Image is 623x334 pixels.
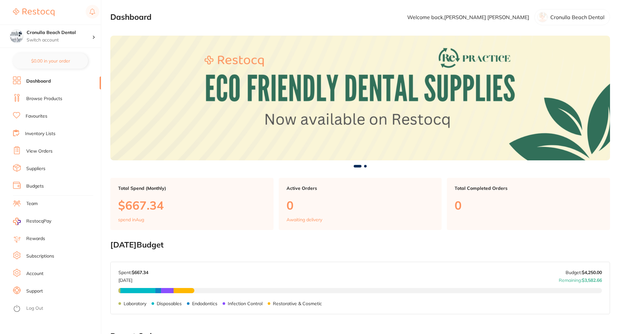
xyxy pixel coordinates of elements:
a: View Orders [26,148,53,155]
p: Disposables [157,301,182,306]
p: Budget: [566,270,602,275]
p: [DATE] [118,275,148,283]
a: Account [26,271,43,277]
p: spend in Aug [118,217,144,222]
p: Switch account [27,37,92,43]
a: Active Orders0Awaiting delivery [279,178,442,230]
a: Favourites [26,113,47,120]
img: RestocqPay [13,218,21,225]
p: Restorative & Cosmetic [273,301,322,306]
h2: [DATE] Budget [110,240,610,249]
a: Browse Products [26,96,62,102]
p: 0 [455,199,602,212]
p: Spent: [118,270,148,275]
p: Endodontics [192,301,217,306]
a: Rewards [26,236,45,242]
a: Suppliers [26,166,45,172]
a: Total Completed Orders0 [447,178,610,230]
p: Active Orders [287,186,434,191]
img: Cronulla Beach Dental [10,30,23,43]
button: Log Out [13,304,99,314]
p: Welcome back, [PERSON_NAME] [PERSON_NAME] [407,14,529,20]
p: $667.34 [118,199,266,212]
button: $0.00 in your order [13,53,88,69]
strong: $667.34 [132,270,148,275]
strong: $3,582.66 [582,277,602,283]
h2: Dashboard [110,13,152,22]
strong: $4,250.00 [582,270,602,275]
img: Dashboard [110,36,610,160]
img: Restocq Logo [13,8,55,16]
p: Infection Control [228,301,263,306]
a: RestocqPay [13,218,51,225]
a: Dashboard [26,78,51,85]
p: Total Completed Orders [455,186,602,191]
p: Cronulla Beach Dental [550,14,605,20]
p: Remaining: [559,275,602,283]
h4: Cronulla Beach Dental [27,29,92,36]
a: Inventory Lists [25,131,55,137]
a: Subscriptions [26,253,54,259]
p: Laboratory [124,301,146,306]
a: Log Out [26,305,43,312]
p: Awaiting delivery [287,217,322,222]
span: RestocqPay [26,218,51,225]
a: Restocq Logo [13,5,55,20]
p: Total Spend (Monthly) [118,186,266,191]
a: Budgets [26,183,44,190]
a: Support [26,288,43,294]
p: 0 [287,199,434,212]
a: Total Spend (Monthly)$667.34spend inAug [110,178,274,230]
a: Team [26,201,38,207]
